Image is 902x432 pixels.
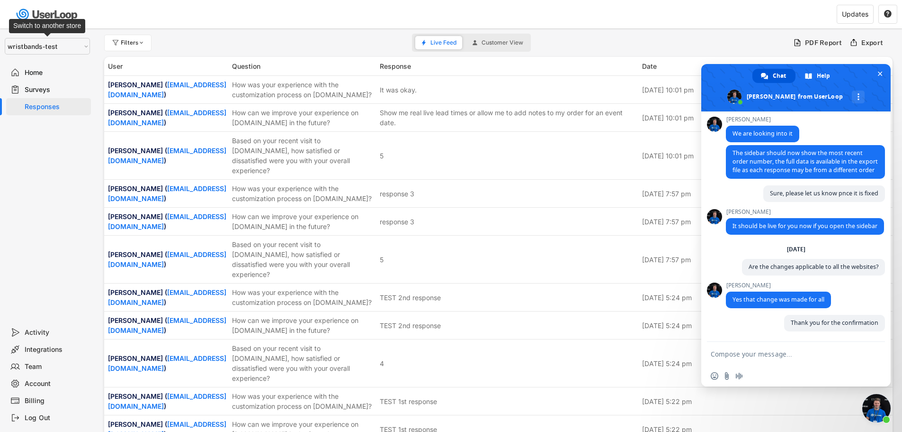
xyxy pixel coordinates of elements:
div: [DATE] 5:24 pm [642,358,889,368]
a: [EMAIL_ADDRESS][DOMAIN_NAME] [108,109,226,127]
div: response 3 [380,217,414,227]
div: Filters [121,40,145,46]
div: User [108,61,226,71]
span: [PERSON_NAME] [726,282,831,289]
div: [PERSON_NAME] ( ) [108,108,226,128]
a: Close chat [862,394,891,423]
div: TEST 1st response [380,396,437,406]
div: [DATE] 5:24 pm [642,321,889,331]
div: How was your experience with the customization process on [DOMAIN_NAME]? [232,80,374,100]
span: Thank you for the confirmation [791,319,878,327]
div: 5 [380,151,384,161]
div: Export [861,38,884,47]
div: [PERSON_NAME] ( ) [108,146,226,165]
div: [PERSON_NAME] ( ) [108,391,226,411]
div: [PERSON_NAME] ( ) [108,211,226,231]
div: Updates [842,11,868,18]
div: PDF Report [805,38,842,47]
span: [PERSON_NAME] [726,116,799,123]
div: TEST 2nd response [380,321,441,331]
div: [DATE] 5:22 pm [642,396,889,406]
div: How was your experience with the customization process on [DOMAIN_NAME]? [232,391,374,411]
a: [EMAIL_ADDRESS][DOMAIN_NAME] [108,147,226,165]
span: Are the changes applicable to all the websites? [749,263,878,271]
div: Billing [25,396,87,405]
div: Date [642,61,889,71]
span: Close chat [875,69,885,79]
span: Audio message [735,372,743,380]
div: How can we improve your experience on [DOMAIN_NAME] in the future? [232,315,374,335]
div: [PERSON_NAME] ( ) [108,353,226,373]
div: Surveys [25,85,87,94]
a: [EMAIL_ADDRESS][DOMAIN_NAME] [108,316,226,334]
img: userloop-logo-01.svg [14,5,81,24]
div: 4 [380,358,384,368]
div: Home [25,68,87,77]
div: Based on your recent visit to [DOMAIN_NAME], how satisfied or dissatisfied were you with your ove... [232,239,374,279]
a: [EMAIL_ADDRESS][DOMAIN_NAME] [108,212,226,230]
a: Chat [752,69,795,83]
div: [PERSON_NAME] ( ) [108,287,226,307]
a: Help [796,69,839,83]
a: [EMAIL_ADDRESS][DOMAIN_NAME] [108,392,226,410]
button: Live Feed [415,36,462,49]
div: [DATE] 7:57 pm [642,189,889,199]
div: How can we improve your experience on [DOMAIN_NAME] in the future? [232,211,374,231]
div: Based on your recent visit to [DOMAIN_NAME], how satisfied or dissatisfied were you with your ove... [232,343,374,383]
span: Customer View [482,40,523,46]
div: [DATE] 10:01 pm [642,85,889,95]
span: Send a file [723,372,731,380]
span: Help [817,69,830,83]
div: Account [25,379,87,388]
span: The sidebar should now show the most recent order number, the full data is available in the expor... [732,149,878,174]
span: Insert an emoji [711,372,718,380]
span: [PERSON_NAME] [726,209,884,215]
div: Response [380,61,636,71]
div: Log Out [25,414,87,423]
div: Based on your recent visit to [DOMAIN_NAME], how satisfied or dissatisfied were you with your ove... [232,136,374,175]
div: 5 [380,255,384,265]
div: Activity [25,328,87,337]
div: Show me real live lead times or allow me to add notes to my order for an event date. [380,108,636,128]
div: [PERSON_NAME] ( ) [108,80,226,100]
a: [EMAIL_ADDRESS][DOMAIN_NAME] [108,250,226,268]
div: [PERSON_NAME] ( ) [108,315,226,335]
div: Question [232,61,374,71]
button:  [884,10,892,18]
div: How was your experience with the customization process on [DOMAIN_NAME]? [232,287,374,307]
div: Responses [25,102,87,111]
span: Yes that change was made for all [732,295,824,303]
div: TEST 2nd response [380,293,441,303]
div: [DATE] [787,247,805,252]
div: Integrations [25,345,87,354]
button: Customer View [466,36,529,49]
a: [EMAIL_ADDRESS][DOMAIN_NAME] [108,288,226,306]
div: response 3 [380,189,414,199]
textarea: Compose your message... [711,342,862,366]
div: [DATE] 5:24 pm [642,293,889,303]
span: Chat [773,69,786,83]
span: It should be live for you now if you open the sidebar [732,222,877,230]
div: [DATE] 10:01 pm [642,151,889,161]
span: Live Feed [430,40,456,46]
div: [DATE] 7:57 pm [642,255,889,265]
span: We are looking into it [732,129,793,138]
div: How was your experience with the customization process on [DOMAIN_NAME]? [232,184,374,203]
a: [EMAIL_ADDRESS][DOMAIN_NAME] [108,81,226,99]
div: How can we improve your experience on [DOMAIN_NAME] in the future? [232,108,374,128]
a: [EMAIL_ADDRESS][DOMAIN_NAME] [108,354,226,372]
div: [PERSON_NAME] ( ) [108,249,226,269]
span: Sure, please let us know pnce it is fixed [770,189,878,197]
div: [DATE] 10:01 pm [642,113,889,123]
text:  [884,9,892,18]
div: [DATE] 7:57 pm [642,217,889,227]
div: It was okay. [380,85,417,95]
div: Team [25,362,87,371]
a: [EMAIL_ADDRESS][DOMAIN_NAME] [108,184,226,202]
div: [PERSON_NAME] ( ) [108,184,226,203]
